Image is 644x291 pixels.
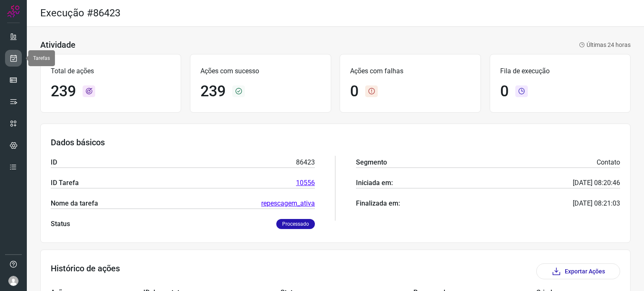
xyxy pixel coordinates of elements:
[573,178,620,188] p: [DATE] 08:20:46
[597,157,620,167] p: Contato
[8,276,18,286] img: avatar-user-boy.jpg
[579,41,631,49] p: Últimas 24 horas
[276,219,315,229] p: Processado
[500,82,509,100] h1: 0
[33,55,50,61] span: Tarefas
[350,82,358,100] h1: 0
[356,178,393,188] p: Iniciada em:
[296,178,315,188] a: 10556
[51,157,57,167] p: ID
[296,157,315,167] p: 86423
[200,82,226,100] h1: 239
[261,198,315,209] a: repescagem_ativa
[51,198,98,209] p: Nome da tarefa
[200,66,320,76] p: Ações com sucesso
[51,178,79,188] p: ID Tarefa
[7,5,20,18] img: Logo
[51,82,76,100] h1: 239
[500,66,620,76] p: Fila de execução
[51,66,171,76] p: Total de ações
[51,137,620,147] h3: Dados básicos
[51,263,120,279] h3: Histórico de ações
[573,198,620,209] p: [DATE] 08:21:03
[356,198,400,209] p: Finalizada em:
[51,219,70,229] p: Status
[356,157,387,167] p: Segmento
[350,66,470,76] p: Ações com falhas
[536,263,620,279] button: Exportar Ações
[40,7,120,19] h2: Execução #86423
[40,40,75,50] h3: Atividade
